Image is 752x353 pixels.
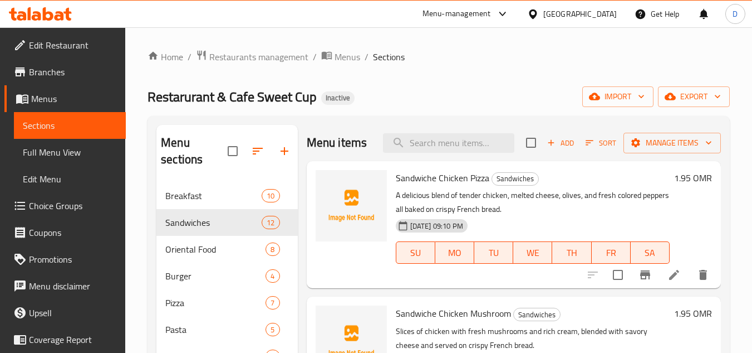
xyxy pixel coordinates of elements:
[165,269,266,283] div: Burger
[623,133,721,153] button: Manage items
[221,139,244,163] span: Select all sections
[492,172,538,185] span: Sandwiches
[578,134,623,152] span: Sort items
[674,306,712,321] h6: 1.95 OMR
[29,279,117,293] span: Menu disclaimer
[632,136,712,150] span: Manage items
[209,50,308,64] span: Restaurants management
[733,8,738,20] span: D
[165,216,262,229] span: Sandwiches
[271,138,298,165] button: Add section
[592,241,631,264] button: FR
[29,38,117,52] span: Edit Restaurant
[29,253,117,266] span: Promotions
[262,217,279,228] span: 12
[582,86,653,107] button: import
[31,92,117,105] span: Menus
[161,134,227,168] h2: Menu sections
[196,50,308,64] a: Restaurants management
[29,65,117,79] span: Branches
[165,189,262,202] span: Breakfast
[4,299,126,326] a: Upsell
[23,172,117,186] span: Edit Menu
[422,7,491,21] div: Menu-management
[148,50,730,64] nav: breadcrumb
[519,131,543,154] span: Select section
[606,263,630,287] span: Select to update
[266,325,279,335] span: 5
[266,269,279,283] div: items
[188,50,191,64] li: /
[266,243,279,256] div: items
[4,85,126,112] a: Menus
[23,119,117,132] span: Sections
[156,263,297,289] div: Burger4
[479,245,509,261] span: TU
[440,245,470,261] span: MO
[406,221,468,231] span: [DATE] 09:10 PM
[156,236,297,263] div: Oriental Food8
[543,134,578,152] button: Add
[4,59,126,85] a: Branches
[29,333,117,346] span: Coverage Report
[373,50,405,64] span: Sections
[518,245,548,261] span: WE
[513,308,561,321] div: Sandwiches
[396,241,435,264] button: SU
[244,138,271,165] span: Sort sections
[156,289,297,316] div: Pizza7
[307,134,367,151] h2: Menu items
[321,50,360,64] a: Menus
[396,325,670,352] p: Slices of chicken with fresh mushrooms and rich cream, blended with savory cheese and served on c...
[266,271,279,282] span: 4
[29,226,117,239] span: Coupons
[632,262,658,288] button: Branch-specific-item
[635,245,665,261] span: SA
[14,139,126,166] a: Full Menu View
[557,245,587,261] span: TH
[545,137,576,149] span: Add
[596,245,626,261] span: FR
[165,243,266,256] span: Oriental Food
[148,84,317,109] span: Restarurant & Cafe Sweet Cup
[156,182,297,209] div: Breakfast10
[543,134,578,152] span: Add item
[631,241,670,264] button: SA
[14,112,126,139] a: Sections
[667,268,681,282] a: Edit menu item
[29,199,117,212] span: Choice Groups
[513,241,552,264] button: WE
[23,146,117,159] span: Full Menu View
[667,90,721,104] span: export
[591,90,645,104] span: import
[4,273,126,299] a: Menu disclaimer
[383,133,514,153] input: search
[262,191,279,201] span: 10
[4,219,126,246] a: Coupons
[658,86,730,107] button: export
[165,296,266,310] span: Pizza
[316,170,387,241] img: Sandwiche Chicken Pizza
[262,216,279,229] div: items
[266,323,279,336] div: items
[156,209,297,236] div: Sandwiches12
[396,305,511,322] span: Sandwiche Chicken Mushroom
[674,170,712,186] h6: 1.95 OMR
[396,170,489,186] span: Sandwiche Chicken Pizza
[266,298,279,308] span: 7
[543,8,617,20] div: [GEOGRAPHIC_DATA]
[313,50,317,64] li: /
[4,32,126,59] a: Edit Restaurant
[321,91,355,105] div: Inactive
[29,306,117,320] span: Upsell
[165,323,266,336] span: Pasta
[396,188,670,216] p: A delicious blend of tender chicken, melted cheese, olives, and fresh colored peppers all baked o...
[401,245,431,261] span: SU
[148,50,183,64] a: Home
[552,241,591,264] button: TH
[335,50,360,64] span: Menus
